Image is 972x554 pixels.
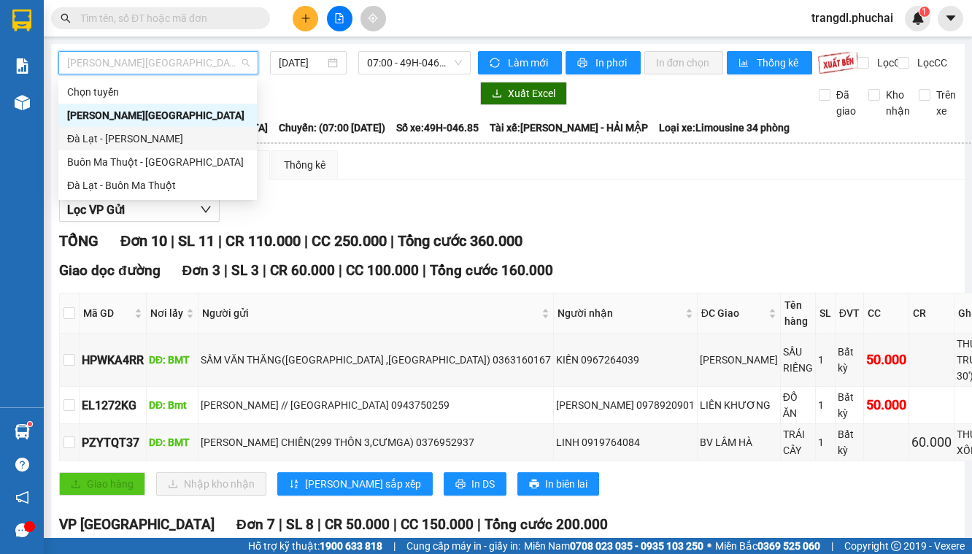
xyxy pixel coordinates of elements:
[891,541,901,551] span: copyright
[556,397,695,413] div: [PERSON_NAME] 0978920901
[225,232,301,250] span: CR 110.000
[911,432,952,453] div: 60.000
[430,262,553,279] span: Tổng cước 160.000
[284,157,325,173] div: Thống kê
[59,232,99,250] span: TỔNG
[80,424,147,461] td: PZYTQT37
[67,154,248,170] div: Buôn Ma Thuột - [GEOGRAPHIC_DATA]
[485,516,608,533] span: Tổng cước 200.000
[15,490,29,504] span: notification
[838,426,861,458] div: Bất kỳ
[171,14,206,29] span: Nhận:
[58,80,257,104] div: Chọn tuyến
[80,334,147,387] td: HPWKA4RR
[67,177,248,193] div: Đà Lạt - Buôn Ma Thuột
[15,458,29,472] span: question-circle
[866,350,906,370] div: 50.000
[58,127,257,150] div: Đà Lạt - Gia Lai
[368,13,378,23] span: aim
[880,87,916,119] span: Kho nhận
[529,479,539,490] span: printer
[156,472,266,496] button: downloadNhập kho nhận
[492,88,502,100] span: download
[339,262,342,279] span: |
[401,516,474,533] span: CC 150.000
[838,344,861,376] div: Bất kỳ
[566,51,641,74] button: printerIn phơi
[818,434,833,450] div: 1
[178,232,215,250] span: SL 11
[390,232,394,250] span: |
[836,293,864,334] th: ĐVT
[393,538,396,554] span: |
[67,201,125,219] span: Lọc VP Gửi
[15,523,29,537] span: message
[149,397,196,413] div: DĐ: Bmt
[471,476,495,492] span: In DS
[83,305,131,321] span: Mã GD
[218,232,222,250] span: |
[80,387,147,424] td: EL1272KG
[61,13,71,23] span: search
[830,87,862,119] span: Đã giao
[201,352,551,368] div: SẦM VĂN THĂNG([GEOGRAPHIC_DATA] ,[GEOGRAPHIC_DATA]) 0363160167
[270,262,335,279] span: CR 60.000
[930,87,962,119] span: Trên xe
[171,232,174,250] span: |
[236,516,275,533] span: Đơn 7
[301,13,311,23] span: plus
[781,293,816,334] th: Tên hàng
[700,397,778,413] div: LIÊN KHƯƠNG
[816,293,836,334] th: SL
[831,538,833,554] span: |
[490,120,648,136] span: Tài xế: [PERSON_NAME] - HẢI MẬP
[570,540,703,552] strong: 0708 023 035 - 0935 103 250
[556,352,695,368] div: KIÊN 0967264039
[556,434,695,450] div: LINH 0919764084
[15,424,30,439] img: warehouse-icon
[455,479,466,490] span: printer
[201,434,551,450] div: [PERSON_NAME] CHIẾN(299 THÔN 3,CƯMGA) 0376952937
[757,55,801,71] span: Thống kê
[909,293,954,334] th: CR
[59,516,215,533] span: VP [GEOGRAPHIC_DATA]
[406,538,520,554] span: Cung cấp máy in - giấy in:
[150,305,183,321] span: Nơi lấy
[398,232,522,250] span: Tổng cước 360.000
[817,51,859,74] img: 9k=
[80,10,252,26] input: Tìm tên, số ĐT hoặc mã đơn
[12,14,35,29] span: Gửi:
[58,150,257,174] div: Buôn Ma Thuột - Đà Lạt
[577,58,590,69] span: printer
[312,232,387,250] span: CC 250.000
[477,516,481,533] span: |
[783,389,813,421] div: ĐỒ ĂN
[248,538,382,554] span: Hỗ trợ kỹ thuật:
[200,204,212,215] span: down
[490,58,502,69] span: sync
[58,174,257,197] div: Đà Lạt - Buôn Ma Thuột
[715,538,820,554] span: Miền Bắc
[82,396,144,415] div: EL1272KG
[644,51,724,74] button: In đơn chọn
[171,12,288,47] div: BX Phía Bắc BMT
[327,6,352,31] button: file-add
[325,516,390,533] span: CR 50.000
[59,262,161,279] span: Giao dọc đường
[279,120,385,136] span: Chuyến: (07:00 [DATE])
[59,472,145,496] button: uploadGiao hàng
[864,293,909,334] th: CC
[757,540,820,552] strong: 0369 525 060
[346,262,419,279] span: CC 100.000
[423,262,426,279] span: |
[171,47,288,68] div: 0866740520
[866,395,906,415] div: 50.000
[478,51,562,74] button: syncLàm mới
[231,262,259,279] span: SL 3
[727,51,812,74] button: bar-chartThống kê
[700,352,778,368] div: [PERSON_NAME]
[701,305,765,321] span: ĐC Giao
[263,262,266,279] span: |
[182,262,221,279] span: Đơn 3
[304,232,308,250] span: |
